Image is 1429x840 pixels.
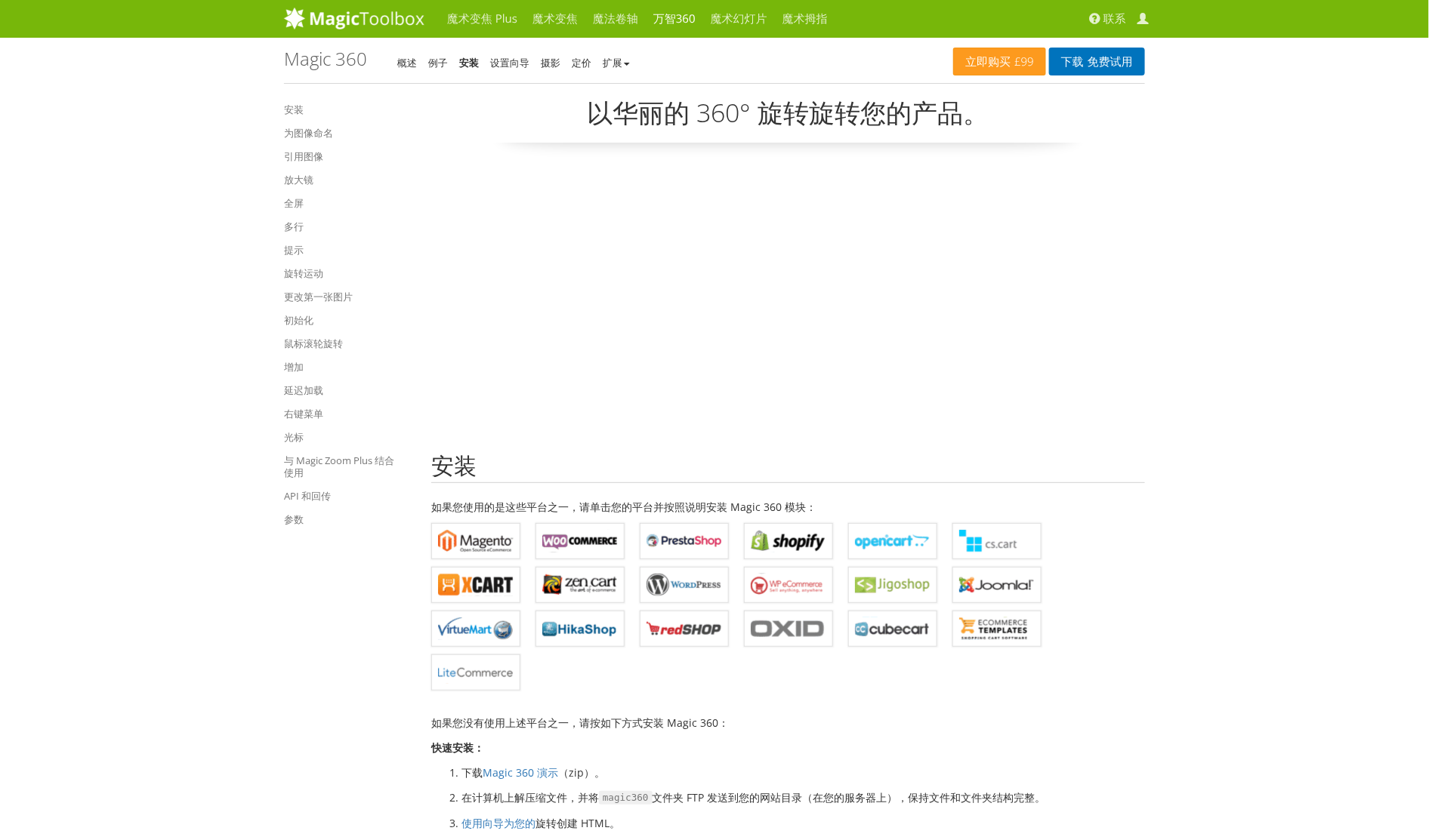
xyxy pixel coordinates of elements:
b: Magic 360 适用于 VirtueMart [438,617,514,640]
a: 与 Magic Zoom Plus 结合使用 [284,451,409,482]
a: 适用于 Joomla 的 Magic 360 [952,567,1042,603]
li: 旋转创建 HTML。 [461,814,1145,832]
b: Magic 360 for OpenCart [855,530,931,552]
a: Magic 360 for redSHOP 版 [640,611,729,647]
font: Magic 360 [284,46,367,71]
span: magic360 [599,791,653,805]
b: Magic 360 for HikaShop [542,617,618,640]
a: 安装 [284,100,409,118]
b: 适用于 Shopify 的 Magic 360 [751,530,826,552]
b: CubeCart 的 Magic 360 [855,617,931,640]
a: 适用于 Magento 的 Magic 360 [431,523,520,559]
font: 安装 [431,450,477,481]
a: Magic 360 for HikaShop [535,611,625,647]
span: 联系 [1103,11,1126,26]
a: 参数 [284,510,409,528]
a: 使用向导为您的 [461,816,535,830]
a: 增加 [284,358,409,376]
b: Magic 360 CS-Cart 版 [959,530,1035,552]
font: 扩展 [603,56,622,69]
b: Magic 360 用于 OXID [751,617,826,640]
a: Jigoshop 的 Magic 360 [848,567,937,603]
p: 如果您使用的是这些平台之一，请单击您的平台并按照说明安装 Magic 360 模块： [431,498,1145,515]
a: Magic 360 CS-Cart 版 [952,523,1042,559]
a: Magic 360 适用于 VirtueMart [431,611,520,647]
a: 全屏 [284,194,409,212]
font: 立即购买 [965,54,1011,69]
font: 下载 [1061,54,1084,69]
a: 适用于 Shopify 的 Magic 360 [744,523,833,559]
a: Magic 360 电子商务模板 [952,611,1042,647]
b: 适用于 PrestaShop 的 Magic 360 [647,530,722,552]
a: 立即购买£99 [953,48,1046,75]
li: 在计算机上解压缩文件，并将 文件夹 FTP 发送到您的网站目录（在您的服务器上），保持文件和文件夹结构完整。 [461,789,1145,807]
a: Magic 360 演示 [483,765,558,780]
b: 适用于 Joomla 的 Magic 360 [959,574,1035,596]
a: Magic 360 用于 WP 电子商务 [744,567,833,603]
a: 适用于 X-Cart 的 Magic 360 [431,567,520,603]
a: 更改第一张图片 [284,288,409,306]
a: 定价 [572,56,591,69]
b: Magic 360 适用于 WooCommerce [542,530,618,552]
b: Magic 360 用于 WP 电子商务 [751,574,826,596]
a: 设置向导 [490,56,529,69]
a: 概述 [397,56,417,69]
b: 适用于 X-Cart 的 Magic 360 [438,574,514,596]
p: 以华丽的 360° 旋转旋转您的产品。 [431,95,1145,143]
a: Magic 360 for OpenCart [848,523,937,559]
a: 下载免费试用 [1049,48,1145,75]
a: Magic 360 用于 OXID [744,611,833,647]
a: Magic 360 LiteCommerce 版 [431,654,520,691]
a: 右键菜单 [284,405,409,423]
b: Magic 360 [DEMOGRAPHIC_DATA]意车 [542,574,618,596]
b: 适用于 Magento 的 Magic 360 [438,530,514,552]
a: CubeCart 的 Magic 360 [848,611,937,647]
a: 例子 [428,56,448,69]
a: 提示 [284,241,409,259]
b: Magic 360 for redSHOP 版 [647,617,722,640]
a: API 和回传 [284,487,409,505]
a: 放大镜 [284,171,409,189]
img: MagicToolbox.com - 适用于您网站的图像工具 [284,7,424,29]
a: Magic 360 适用于 WooCommerce [535,523,625,559]
p: 如果您没有使用上述平台之一，请按如下方式安装 Magic 360： [431,714,1145,731]
b: WordPress 的 Magic 360 [647,574,722,596]
a: 为图像命名 [284,124,409,142]
a: 光标 [284,428,409,446]
span: 免费试用 [1084,56,1133,68]
a: 安装 [459,56,479,69]
a: 延迟加载 [284,381,409,399]
span: £99 [1011,56,1034,68]
b: Jigoshop 的 Magic 360 [855,574,931,596]
a: 引用图像 [284,147,409,165]
a: 多行 [284,217,409,235]
a: 鼠标滚轮旋转 [284,334,409,352]
a: Magic 360 [DEMOGRAPHIC_DATA]意车 [535,567,625,603]
a: 扩展 [603,56,630,69]
strong: 快速安装： [431,740,484,755]
li: 下载 （zip）。 [461,764,1145,781]
a: WordPress 的 Magic 360 [640,567,729,603]
a: 旋转运动 [284,264,409,282]
b: Magic 360 LiteCommerce 版 [438,661,514,684]
a: 初始化 [284,311,409,329]
a: 适用于 PrestaShop 的 Magic 360 [640,523,729,559]
a: 摄影 [541,56,560,69]
b: Magic 360 电子商务模板 [959,617,1035,640]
